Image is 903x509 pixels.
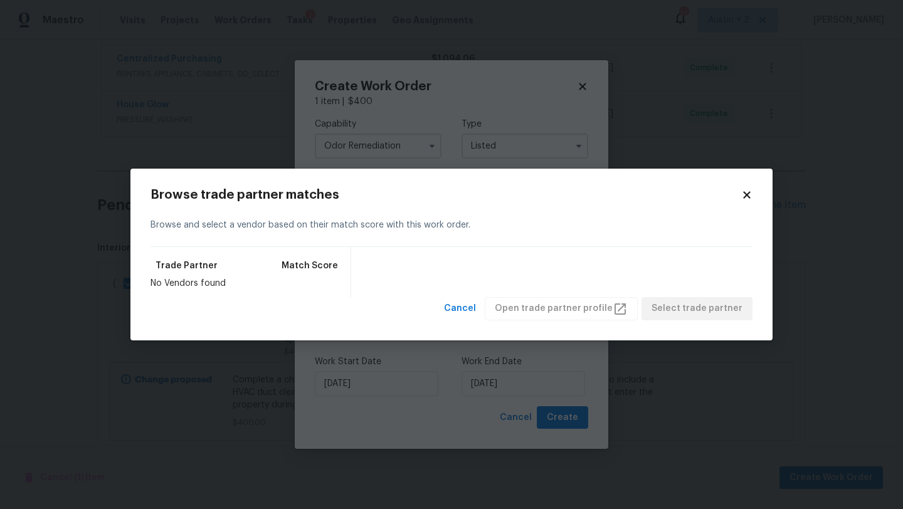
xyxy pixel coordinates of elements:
[444,301,476,317] span: Cancel
[439,297,481,320] button: Cancel
[150,189,741,201] h2: Browse trade partner matches
[282,260,338,272] span: Match Score
[150,204,752,247] div: Browse and select a vendor based on their match score with this work order.
[156,260,218,272] span: Trade Partner
[150,277,343,290] div: No Vendors found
